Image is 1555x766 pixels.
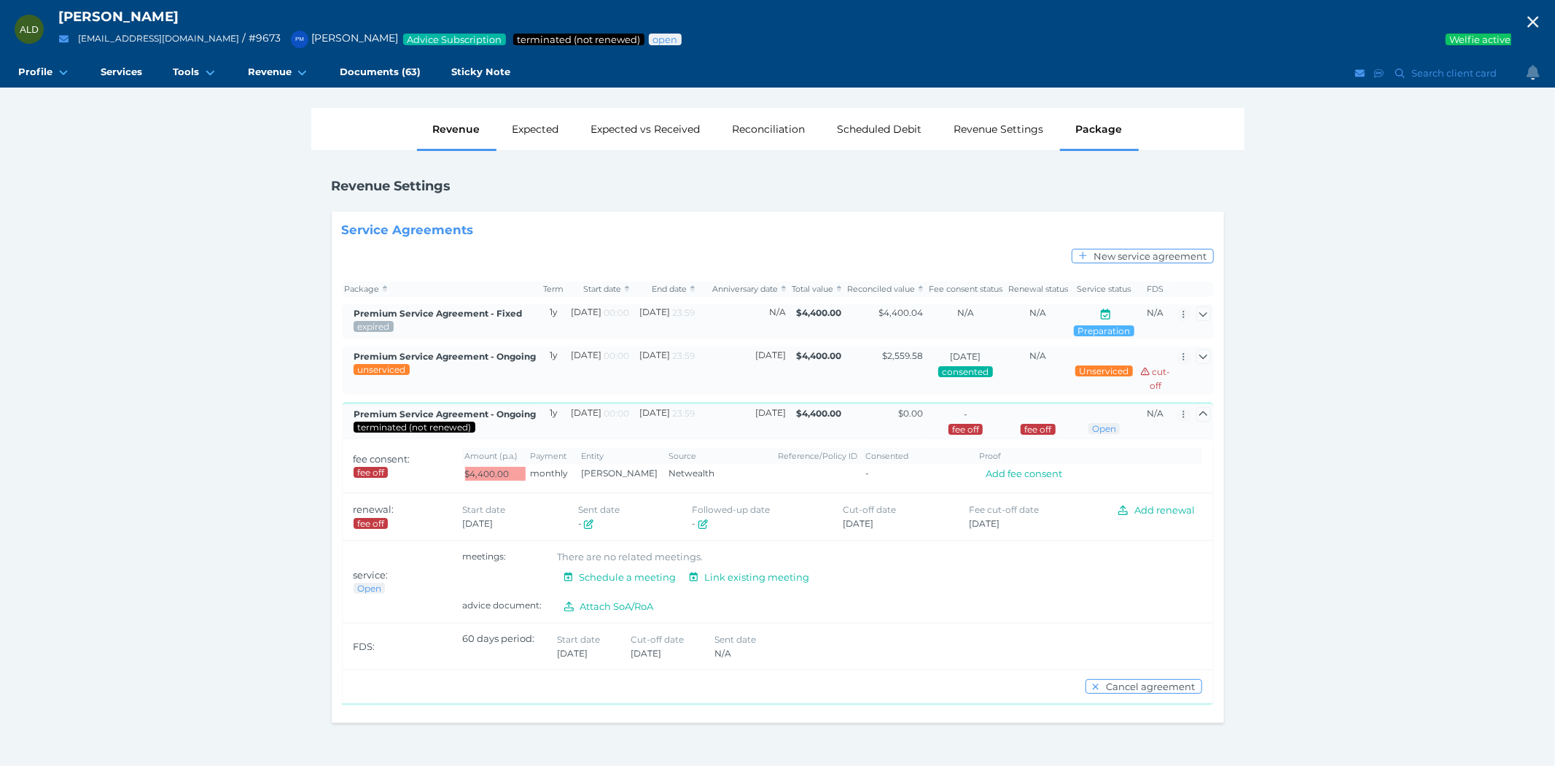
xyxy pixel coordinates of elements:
span: - [866,468,870,479]
span: $4,400.00 [465,468,510,479]
th: Fee consent status [926,282,1005,297]
span: There are no related meetings. [557,551,703,562]
span: Consent status: Fee was not consented within 150 day [356,467,385,478]
span: Cancel agreement [1103,681,1201,692]
span: Schedule a meeting [575,571,682,583]
h1: Revenue Settings [332,178,451,194]
td: 1y [540,347,566,395]
span: CUT-OFF [1141,366,1170,391]
span: [PERSON_NAME] [58,8,179,25]
div: Expected [496,108,575,150]
div: Anthony Leonard Dodd [15,15,44,44]
span: Sticky Note [451,66,510,78]
button: Attach SoA/RoA [557,599,660,614]
th: Start date [566,282,632,297]
span: Profile [18,66,52,78]
span: ALD [20,24,39,35]
button: New service agreement [1072,249,1213,263]
span: - [964,409,967,419]
span: Services [101,66,142,78]
th: fee consent: [342,439,451,492]
span: Netwealth [669,468,715,479]
div: 60 days period: [462,632,557,660]
button: Schedule a meeting [557,570,682,584]
td: [DATE] [632,304,698,339]
div: Reconciliation [717,108,822,150]
span: Advice status: Review not yet booked in [356,583,382,594]
button: Add renewal [1112,503,1202,517]
span: Followed-up date [692,504,770,515]
span: [DATE] [843,518,873,529]
div: Scheduled Debit [822,108,938,150]
span: Premium Service Agreement - Ongoing [354,409,536,419]
th: Proof [976,448,1201,463]
button: Link existing meeting [682,570,816,584]
div: Revenue [417,108,496,150]
span: 23:59 [672,307,695,318]
span: Created by: Rhiannon McCollough [354,308,522,319]
span: New service agreement [1091,250,1213,262]
th: Reconciled value [844,282,926,297]
span: Renewal status: Not renewed within 150 days period [1024,424,1052,435]
span: Revenue [248,66,292,78]
span: N/A [1147,307,1164,318]
span: Advice status: Review not yet booked in [652,34,679,45]
th: Source [666,448,776,463]
th: Total value [789,282,844,297]
div: Revenue Settings [938,108,1060,150]
a: Documents (63) [324,58,436,88]
button: Add fee consent [979,466,1069,481]
span: $4,400.00 [796,307,841,318]
th: Renewal status [1005,282,1071,297]
th: Reference/Policy ID [776,448,863,463]
button: Search client card [1389,64,1504,82]
span: Service package status: Reviewed during service period [356,321,390,332]
span: $4,400.00 [796,408,841,419]
span: Tools [173,66,199,78]
span: N/A [957,307,974,318]
span: $2,559.58 [882,350,923,361]
td: [DATE] [566,304,632,339]
span: monthly [531,468,569,479]
button: Email [55,30,73,48]
td: [DATE] [632,347,698,395]
span: [DATE] [631,648,661,659]
th: Amount (p.a.) [462,448,528,463]
span: [DATE] [951,351,981,362]
span: $0.00 [898,408,923,419]
div: Package [1060,108,1139,150]
span: N/A [1030,350,1047,361]
th: FDS [1137,282,1174,297]
span: Sent date [714,634,756,645]
span: meetings: [462,551,506,562]
span: $4,400.04 [878,307,923,318]
span: Service package status: Not renewed [356,422,472,433]
span: Sent date [578,504,620,515]
button: Email [1353,64,1368,82]
th: renewal: [342,493,451,540]
a: Services [85,58,157,88]
span: Documents (63) [340,66,421,78]
span: 00:00 [604,307,629,318]
th: Entity [579,448,666,463]
a: [EMAIL_ADDRESS][DOMAIN_NAME] [78,33,239,44]
span: PM [295,36,304,42]
td: [DATE] [698,402,789,438]
span: / # 9673 [242,31,281,45]
th: FDS: [342,624,451,670]
span: [DATE] [557,648,588,659]
span: Attach SoA/RoA [577,600,660,612]
span: 00:00 [604,408,629,419]
div: Expected vs Received [575,108,717,150]
span: Advice status: Review meeting conducted [1077,325,1131,336]
span: Advice status: Review not yet booked in [1091,423,1117,434]
span: Created by: Robert Laborte [354,351,536,362]
th: Payment [528,448,579,463]
th: service: [342,541,451,622]
span: N/A [714,648,731,659]
a: Revenue [233,58,324,88]
span: Service Agreements [342,223,474,238]
span: Advice status: No review during service period [1078,365,1129,376]
span: Welfie active [1449,34,1512,45]
td: [DATE] [566,402,632,438]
